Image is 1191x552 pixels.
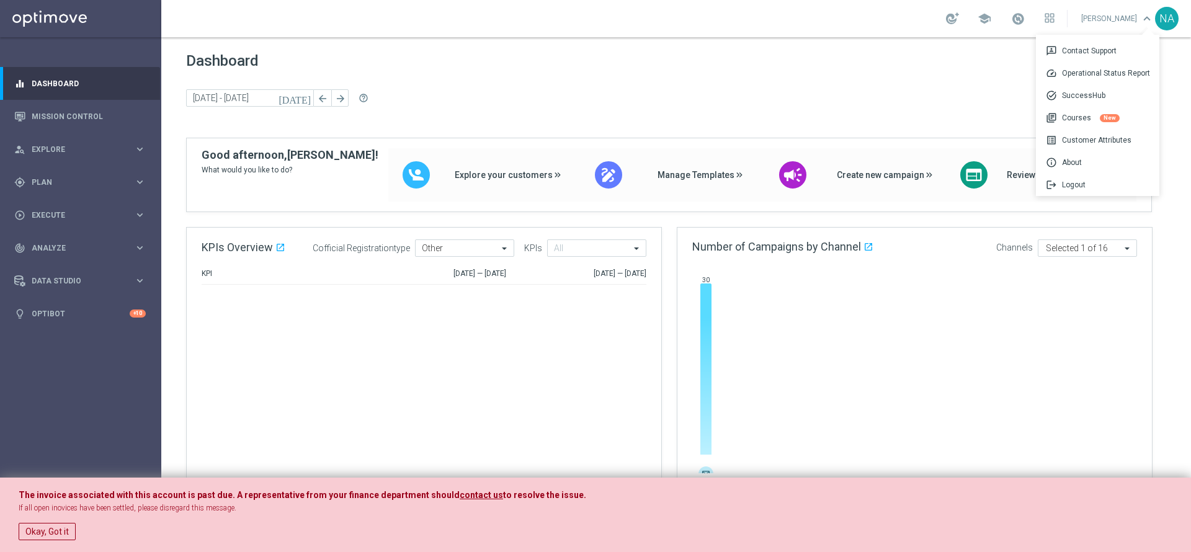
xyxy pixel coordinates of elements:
i: keyboard_arrow_right [134,275,146,287]
i: keyboard_arrow_right [134,143,146,155]
div: Courses [1036,107,1159,129]
span: library_books [1046,112,1062,123]
a: Dashboard [32,67,146,100]
div: Optibot [14,297,146,330]
a: 3pContact Support [1036,40,1159,62]
a: task_altSuccessHub [1036,84,1159,107]
a: contact us [460,490,503,501]
a: logoutLogout [1036,174,1159,196]
span: The invoice associated with this account is past due. A representative from your finance departme... [19,490,460,500]
i: equalizer [14,78,25,89]
button: Data Studio keyboard_arrow_right [14,276,146,286]
span: Plan [32,179,134,186]
div: Analyze [14,243,134,254]
button: Mission Control [14,112,146,122]
i: gps_fixed [14,177,25,188]
div: Customer Attributes [1036,129,1159,151]
button: equalizer Dashboard [14,79,146,89]
a: list_altCustomer Attributes [1036,129,1159,151]
div: +10 [130,309,146,318]
i: lightbulb [14,308,25,319]
button: lightbulb Optibot +10 [14,309,146,319]
div: Operational Status Report [1036,62,1159,84]
div: SuccessHub [1036,84,1159,107]
span: Execute [32,211,134,219]
a: [PERSON_NAME]keyboard_arrow_down 3pContact Support speedOperational Status Report task_altSuccess... [1080,9,1155,28]
a: Mission Control [32,100,146,133]
div: Logout [1036,174,1159,196]
i: keyboard_arrow_right [134,176,146,188]
p: If all open inovices have been settled, please disregard this message. [19,503,1172,514]
span: 3p [1046,45,1062,56]
div: Dashboard [14,67,146,100]
span: speed [1046,68,1062,79]
i: keyboard_arrow_right [134,242,146,254]
i: track_changes [14,243,25,254]
div: Mission Control [14,100,146,133]
button: Okay, Got it [19,523,76,540]
div: Plan [14,177,134,188]
span: Analyze [32,244,134,252]
span: Explore [32,146,134,153]
div: NA [1155,7,1179,30]
span: Data Studio [32,277,134,285]
i: person_search [14,144,25,155]
div: Execute [14,210,134,221]
span: keyboard_arrow_down [1140,12,1154,25]
span: school [978,12,991,25]
a: speedOperational Status Report [1036,62,1159,84]
div: Contact Support [1036,40,1159,62]
div: About [1036,151,1159,174]
button: track_changes Analyze keyboard_arrow_right [14,243,146,253]
span: info [1046,157,1062,168]
span: to resolve the issue. [503,490,586,500]
span: task_alt [1046,90,1062,101]
i: play_circle_outline [14,210,25,221]
div: New [1100,114,1120,122]
a: library_booksCoursesNew [1036,107,1159,129]
span: logout [1046,179,1062,190]
button: person_search Explore keyboard_arrow_right [14,145,146,154]
button: gps_fixed Plan keyboard_arrow_right [14,177,146,187]
button: play_circle_outline Execute keyboard_arrow_right [14,210,146,220]
span: list_alt [1046,135,1062,146]
i: keyboard_arrow_right [134,209,146,221]
div: Explore [14,144,134,155]
a: Optibot [32,297,130,330]
div: Data Studio [14,275,134,287]
a: infoAbout [1036,151,1159,174]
